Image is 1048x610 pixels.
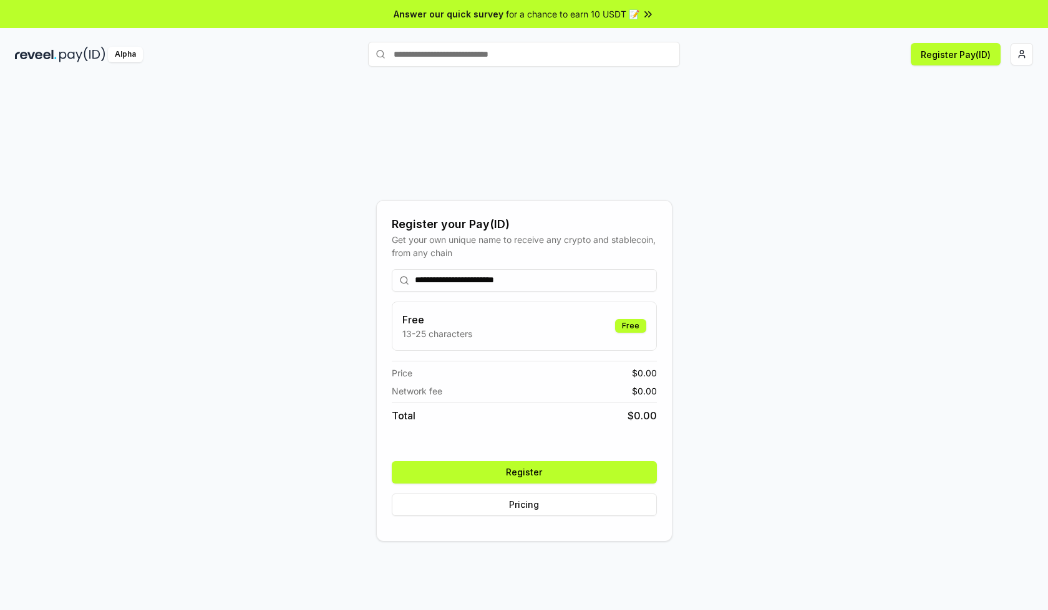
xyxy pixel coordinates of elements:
span: $ 0.00 [628,408,657,423]
span: $ 0.00 [632,384,657,398]
button: Register [392,461,657,484]
span: $ 0.00 [632,366,657,379]
div: Register your Pay(ID) [392,216,657,233]
span: Total [392,408,415,423]
span: Network fee [392,384,442,398]
button: Pricing [392,493,657,516]
div: Free [615,319,646,333]
div: Get your own unique name to receive any crypto and stablecoin, from any chain [392,233,657,259]
h3: Free [402,312,472,327]
button: Register Pay(ID) [911,43,1001,65]
img: reveel_dark [15,47,57,62]
span: for a chance to earn 10 USDT 📝 [506,7,639,21]
span: Price [392,366,412,379]
span: Answer our quick survey [394,7,503,21]
div: Alpha [108,47,143,62]
p: 13-25 characters [402,327,472,340]
img: pay_id [59,47,105,62]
